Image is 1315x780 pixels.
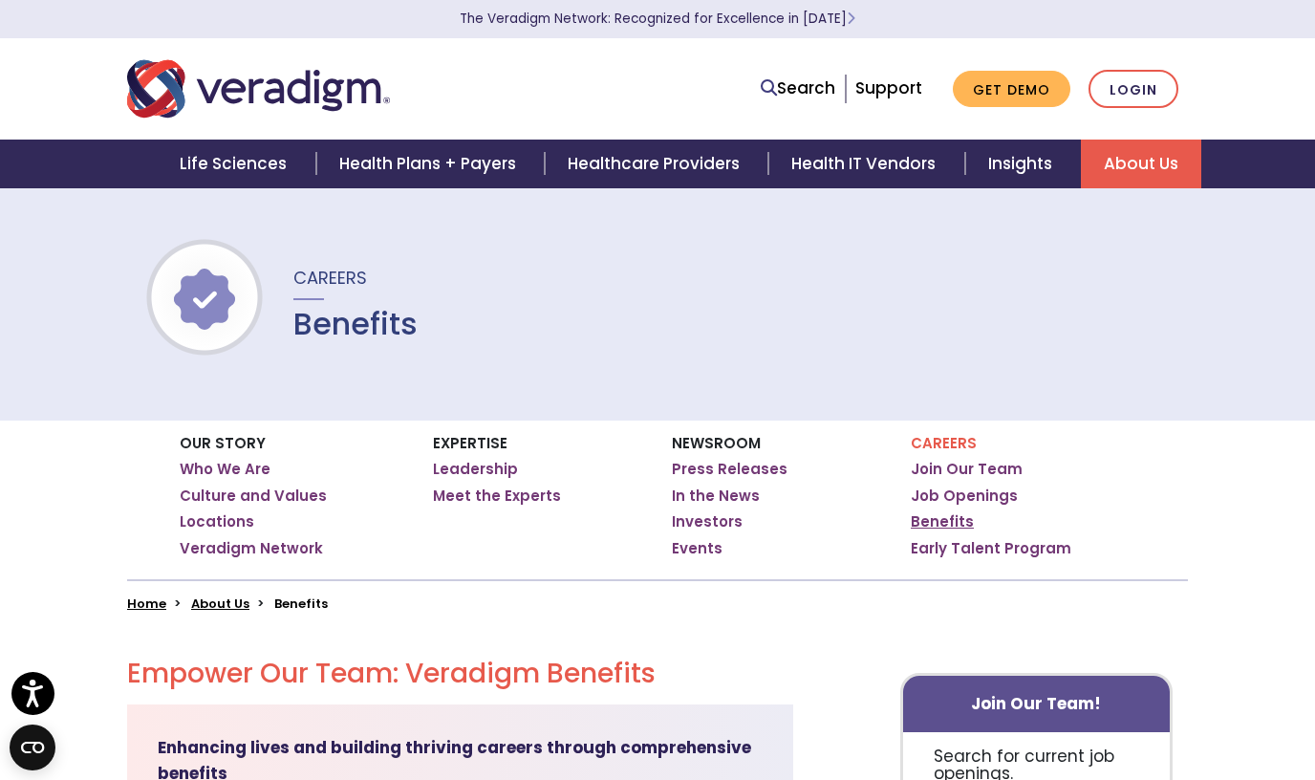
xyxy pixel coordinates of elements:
[127,57,390,120] img: Veradigm logo
[971,692,1101,715] strong: Join Our Team!
[10,725,55,770] button: Open CMP widget
[1089,70,1178,109] a: Login
[911,460,1023,479] a: Join Our Team
[953,71,1070,108] a: Get Demo
[545,140,768,188] a: Healthcare Providers
[180,487,327,506] a: Culture and Values
[911,487,1018,506] a: Job Openings
[672,512,743,531] a: Investors
[316,140,545,188] a: Health Plans + Payers
[672,460,787,479] a: Press Releases
[127,595,166,613] a: Home
[855,76,922,99] a: Support
[127,658,793,690] h2: Empower Our Team: Veradigm Benefits
[911,539,1071,558] a: Early Talent Program
[293,266,367,290] span: Careers
[433,460,518,479] a: Leadership
[761,76,835,101] a: Search
[460,10,855,28] a: The Veradigm Network: Recognized for Excellence in [DATE]Learn More
[768,140,964,188] a: Health IT Vendors
[847,10,855,28] span: Learn More
[191,595,249,613] a: About Us
[1081,140,1201,188] a: About Us
[672,487,760,506] a: In the News
[180,539,323,558] a: Veradigm Network
[672,539,722,558] a: Events
[293,306,418,342] h1: Benefits
[965,140,1081,188] a: Insights
[180,460,270,479] a: Who We Are
[157,140,315,188] a: Life Sciences
[911,512,974,531] a: Benefits
[180,512,254,531] a: Locations
[433,487,561,506] a: Meet the Experts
